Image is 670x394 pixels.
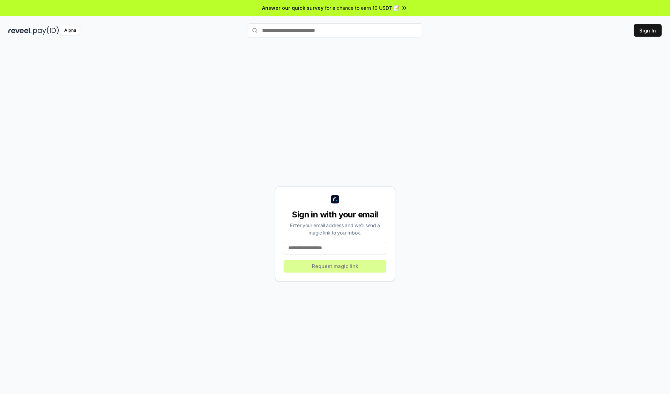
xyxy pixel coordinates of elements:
div: Alpha [60,26,80,35]
div: Enter your email address and we’ll send a magic link to your inbox. [284,222,386,236]
span: Answer our quick survey [262,4,323,12]
img: reveel_dark [8,26,32,35]
img: pay_id [33,26,59,35]
span: for a chance to earn 10 USDT 📝 [325,4,400,12]
div: Sign in with your email [284,209,386,220]
button: Sign In [634,24,662,37]
img: logo_small [331,195,339,203]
